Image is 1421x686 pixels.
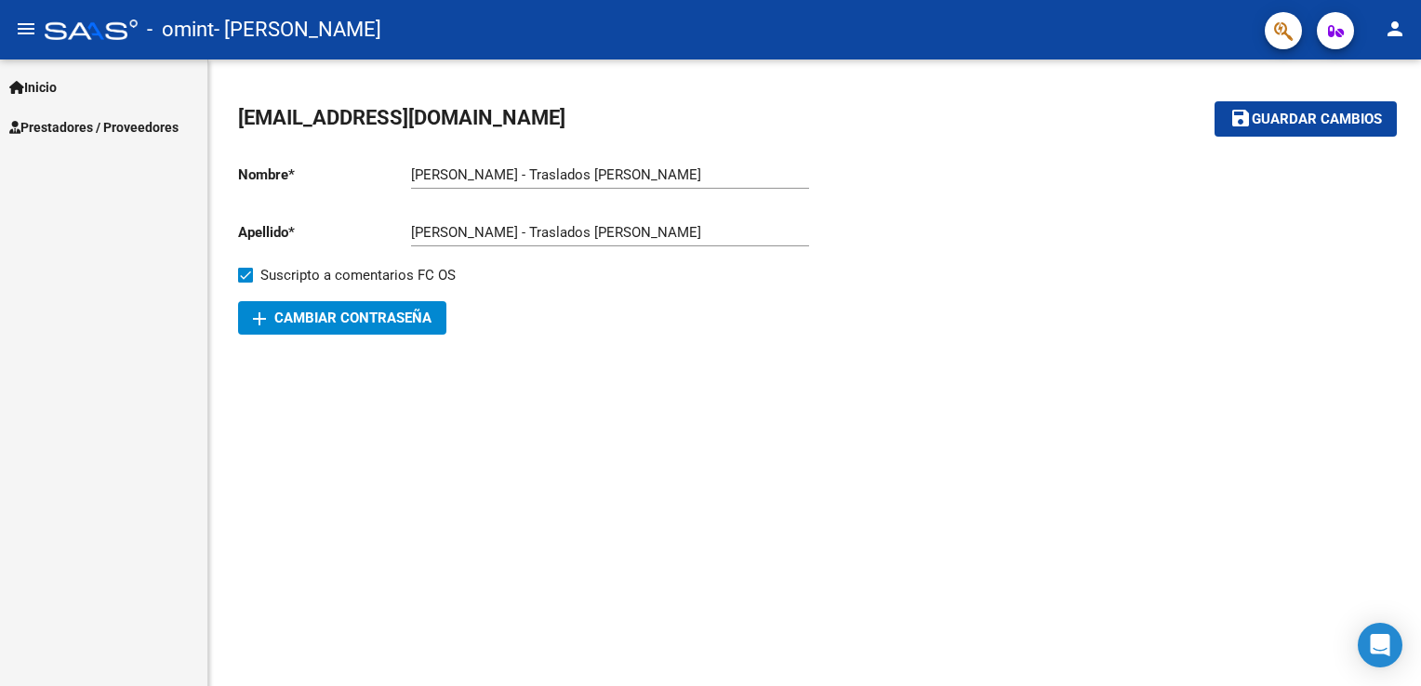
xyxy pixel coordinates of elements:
[238,106,565,129] span: [EMAIL_ADDRESS][DOMAIN_NAME]
[238,165,411,185] p: Nombre
[238,301,446,335] button: Cambiar Contraseña
[9,77,57,98] span: Inicio
[248,308,271,330] mat-icon: add
[1229,107,1252,129] mat-icon: save
[214,9,381,50] span: - [PERSON_NAME]
[260,264,456,286] span: Suscripto a comentarios FC OS
[238,222,411,243] p: Apellido
[9,117,179,138] span: Prestadores / Proveedores
[1215,101,1397,136] button: Guardar cambios
[253,310,432,326] span: Cambiar Contraseña
[15,18,37,40] mat-icon: menu
[147,9,214,50] span: - omint
[1252,112,1382,128] span: Guardar cambios
[1358,623,1402,667] div: Open Intercom Messenger
[1384,18,1406,40] mat-icon: person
